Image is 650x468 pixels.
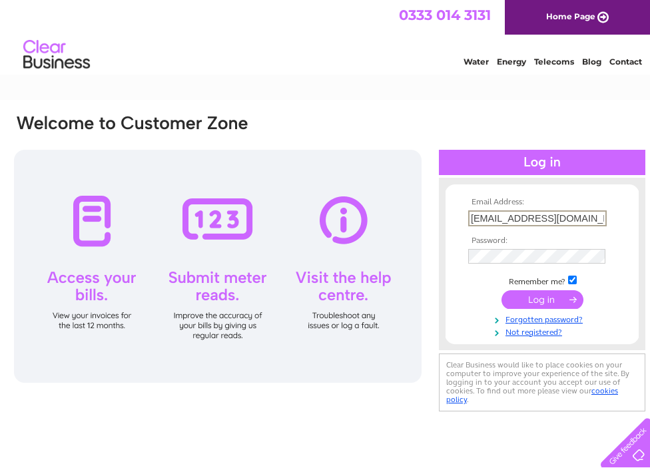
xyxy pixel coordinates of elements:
th: Password: [465,236,619,246]
a: Forgotten password? [468,312,619,325]
td: Remember me? [465,274,619,287]
a: Telecoms [534,57,574,67]
a: cookies policy [446,386,618,404]
a: Water [464,57,489,67]
a: Contact [609,57,642,67]
a: Not registered? [468,325,619,338]
input: Submit [501,290,583,309]
a: Blog [582,57,601,67]
img: logo.png [23,35,91,75]
a: Energy [497,57,526,67]
div: Clear Business is a trading name of Verastar Limited (registered in [GEOGRAPHIC_DATA] No. 3667643... [11,7,641,65]
a: 0333 014 3131 [399,7,491,23]
div: Clear Business would like to place cookies on your computer to improve your experience of the sit... [439,353,645,411]
th: Email Address: [465,198,619,207]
